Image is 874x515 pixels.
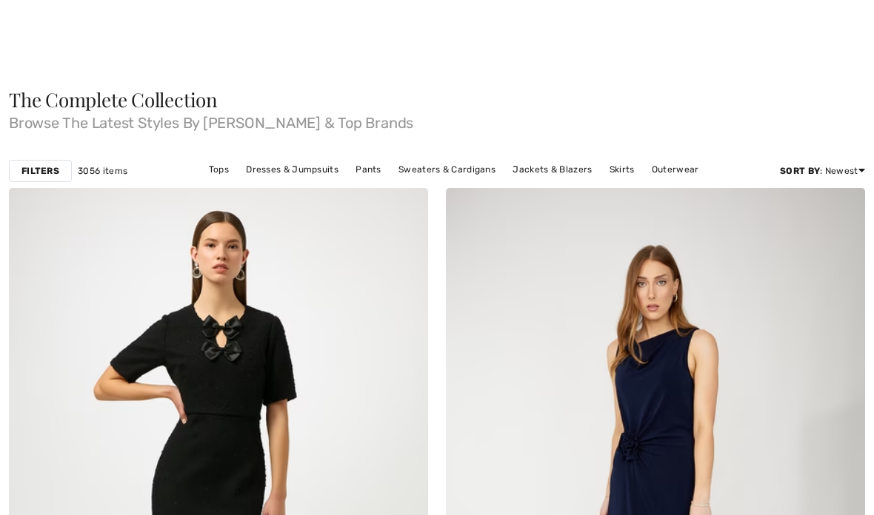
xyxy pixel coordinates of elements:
[9,110,865,130] span: Browse The Latest Styles By [PERSON_NAME] & Top Brands
[780,164,865,178] div: : Newest
[9,87,218,112] span: The Complete Collection
[780,166,820,176] strong: Sort By
[644,160,707,179] a: Outerwear
[201,160,236,179] a: Tops
[348,160,389,179] a: Pants
[78,164,127,178] span: 3056 items
[21,164,59,178] strong: Filters
[602,160,642,179] a: Skirts
[505,160,599,179] a: Jackets & Blazers
[238,160,346,179] a: Dresses & Jumpsuits
[391,160,503,179] a: Sweaters & Cardigans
